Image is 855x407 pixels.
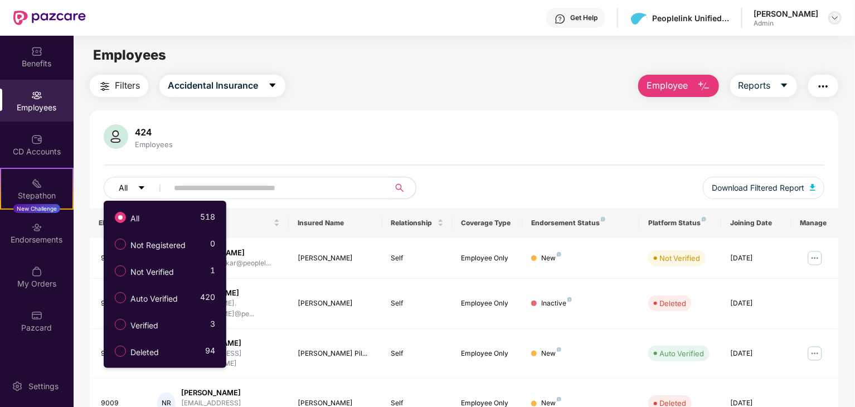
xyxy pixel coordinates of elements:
[99,219,131,227] span: EID
[298,253,373,264] div: [PERSON_NAME]
[104,124,128,149] img: svg+xml;base64,PHN2ZyB4bWxucz0iaHR0cDovL3d3dy53My5vcmcvMjAwMC9zdmciIHhtbG5zOnhsaW5rPSJodHRwOi8vd3...
[721,208,791,238] th: Joining Date
[205,345,215,361] span: 94
[739,79,771,93] span: Reports
[659,348,704,359] div: Auto Verified
[780,81,789,91] span: caret-down
[541,253,561,264] div: New
[567,297,572,302] img: svg+xml;base64,PHN2ZyB4bWxucz0iaHR0cDovL3d3dy53My5vcmcvMjAwMC9zdmciIHdpZHRoPSI4IiBoZWlnaHQ9IjgiIH...
[133,140,175,149] div: Employees
[31,266,42,277] img: svg+xml;base64,PHN2ZyBpZD0iTXlfT3JkZXJzIiBkYXRhLW5hbWU9Ik15IE9yZGVycyIgeG1sbnM9Imh0dHA6Ly93d3cudz...
[391,219,435,227] span: Relationship
[382,208,453,238] th: Relationship
[182,338,280,348] div: [PERSON_NAME]
[115,79,140,93] span: Filters
[631,10,647,26] img: download.png
[179,288,279,298] div: [PERSON_NAME]
[557,347,561,352] img: svg+xml;base64,PHN2ZyB4bWxucz0iaHR0cDovL3d3dy53My5vcmcvMjAwMC9zdmciIHdpZHRoPSI4IiBoZWlnaHQ9IjgiIH...
[806,249,824,267] img: manageButton
[391,253,444,264] div: Self
[104,177,172,199] button: Allcaret-down
[98,80,111,93] img: svg+xml;base64,PHN2ZyB4bWxucz0iaHR0cDovL3d3dy53My5vcmcvMjAwMC9zdmciIHdpZHRoPSIyNCIgaGVpZ2h0PSIyNC...
[730,348,783,359] div: [DATE]
[159,75,285,97] button: Accidental Insurancecaret-down
[601,217,605,221] img: svg+xml;base64,PHN2ZyB4bWxucz0iaHR0cDovL3d3dy53My5vcmcvMjAwMC9zdmciIHdpZHRoPSI4IiBoZWlnaHQ9IjgiIH...
[659,253,700,264] div: Not Verified
[31,134,42,145] img: svg+xml;base64,PHN2ZyBpZD0iQ0RfQWNjb3VudHMiIGRhdGEtbmFtZT0iQ0QgQWNjb3VudHMiIHhtbG5zPSJodHRwOi8vd3...
[200,211,215,227] span: 518
[126,346,163,358] span: Deleted
[461,348,514,359] div: Employee Only
[730,298,783,309] div: [DATE]
[391,348,444,359] div: Self
[25,381,62,392] div: Settings
[388,177,416,199] button: search
[126,266,178,278] span: Not Verified
[791,208,838,238] th: Manage
[200,291,215,307] span: 420
[298,298,373,309] div: [PERSON_NAME]
[659,298,686,309] div: Deleted
[185,258,271,269] div: kamalchoukikar@peoplel...
[1,190,72,201] div: Stepathon
[168,79,258,93] span: Accidental Insurance
[31,46,42,57] img: svg+xml;base64,PHN2ZyBpZD0iQmVuZWZpdHMiIHhtbG5zPSJodHRwOi8vd3d3LnczLm9yZy8yMDAwL3N2ZyIgd2lkdGg9Ij...
[638,75,719,97] button: Employee
[702,217,706,221] img: svg+xml;base64,PHN2ZyB4bWxucz0iaHR0cDovL3d3dy53My5vcmcvMjAwMC9zdmciIHdpZHRoPSI4IiBoZWlnaHQ9IjgiIH...
[126,212,144,225] span: All
[90,208,148,238] th: EID
[31,178,42,189] img: svg+xml;base64,PHN2ZyB4bWxucz0iaHR0cDovL3d3dy53My5vcmcvMjAwMC9zdmciIHdpZHRoPSIyMSIgaGVpZ2h0PSIyMC...
[388,183,410,192] span: search
[31,222,42,233] img: svg+xml;base64,PHN2ZyBpZD0iRW5kb3JzZW1lbnRzIiB4bWxucz0iaHR0cDovL3d3dy53My5vcmcvMjAwMC9zdmciIHdpZH...
[90,75,148,97] button: Filters
[126,293,182,305] span: Auto Verified
[119,182,128,194] span: All
[268,81,277,91] span: caret-down
[541,298,572,309] div: Inactive
[289,208,382,238] th: Insured Name
[126,239,190,251] span: Not Registered
[697,80,711,93] img: svg+xml;base64,PHN2ZyB4bWxucz0iaHR0cDovL3d3dy53My5vcmcvMjAwMC9zdmciIHhtbG5zOnhsaW5rPSJodHRwOi8vd3...
[31,90,42,101] img: svg+xml;base64,PHN2ZyBpZD0iRW1wbG95ZWVzIiB4bWxucz0iaHR0cDovL3d3dy53My5vcmcvMjAwMC9zdmciIHdpZHRoPS...
[13,204,60,213] div: New Challenge
[453,208,523,238] th: Coverage Type
[557,397,561,401] img: svg+xml;base64,PHN2ZyB4bWxucz0iaHR0cDovL3d3dy53My5vcmcvMjAwMC9zdmciIHdpZHRoPSI4IiBoZWlnaHQ9IjgiIH...
[703,177,824,199] button: Download Filtered Report
[754,19,818,28] div: Admin
[531,219,630,227] div: Endorsement Status
[461,298,514,309] div: Employee Only
[391,298,444,309] div: Self
[93,47,166,63] span: Employees
[210,264,215,280] span: 1
[179,298,279,319] div: [PERSON_NAME].[PERSON_NAME]@pe...
[541,348,561,359] div: New
[817,80,830,93] img: svg+xml;base64,PHN2ZyB4bWxucz0iaHR0cDovL3d3dy53My5vcmcvMjAwMC9zdmciIHdpZHRoPSIyNCIgaGVpZ2h0PSIyNC...
[138,184,145,193] span: caret-down
[185,248,271,258] div: [PERSON_NAME]
[810,184,815,191] img: svg+xml;base64,PHN2ZyB4bWxucz0iaHR0cDovL3d3dy53My5vcmcvMjAwMC9zdmciIHhtbG5zOnhsaW5rPSJodHRwOi8vd3...
[133,127,175,138] div: 424
[730,253,783,264] div: [DATE]
[13,11,86,25] img: New Pazcare Logo
[647,79,688,93] span: Employee
[652,13,730,23] div: Peoplelink Unified Communications Private Ltd
[181,387,280,398] div: [PERSON_NAME]
[210,238,215,254] span: 0
[210,318,215,334] span: 3
[126,319,163,332] span: Verified
[298,348,373,359] div: [PERSON_NAME] Pil...
[830,13,839,22] img: svg+xml;base64,PHN2ZyBpZD0iRHJvcGRvd24tMzJ4MzIiIHhtbG5zPSJodHRwOi8vd3d3LnczLm9yZy8yMDAwL3N2ZyIgd2...
[570,13,597,22] div: Get Help
[31,310,42,321] img: svg+xml;base64,PHN2ZyBpZD0iUGF6Y2FyZCIgeG1sbnM9Imh0dHA6Ly93d3cudzMub3JnLzIwMDAvc3ZnIiB3aWR0aD0iMj...
[12,381,23,392] img: svg+xml;base64,PHN2ZyBpZD0iU2V0dGluZy0yMHgyMCIgeG1sbnM9Imh0dHA6Ly93d3cudzMub3JnLzIwMDAvc3ZnIiB3aW...
[557,252,561,256] img: svg+xml;base64,PHN2ZyB4bWxucz0iaHR0cDovL3d3dy53My5vcmcvMjAwMC9zdmciIHdpZHRoPSI4IiBoZWlnaHQ9IjgiIH...
[555,13,566,25] img: svg+xml;base64,PHN2ZyBpZD0iSGVscC0zMngzMiIgeG1sbnM9Imh0dHA6Ly93d3cudzMub3JnLzIwMDAvc3ZnIiB3aWR0aD...
[182,348,280,370] div: [EMAIL_ADDRESS][DOMAIN_NAME]
[712,182,804,194] span: Download Filtered Report
[806,345,824,362] img: manageButton
[648,219,712,227] div: Platform Status
[730,75,797,97] button: Reportscaret-down
[754,8,818,19] div: [PERSON_NAME]
[461,253,514,264] div: Employee Only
